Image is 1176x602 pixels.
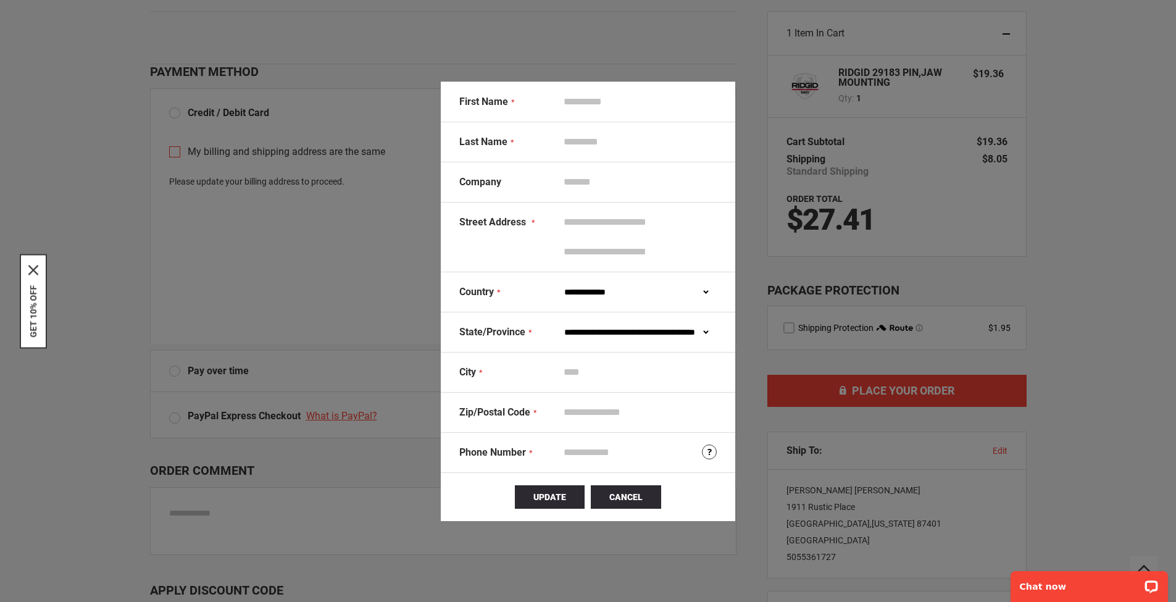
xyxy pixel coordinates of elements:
span: Country [459,286,494,298]
button: GET 10% OFF [28,285,38,337]
iframe: LiveChat chat widget [1003,563,1176,602]
span: Street Address [459,216,526,228]
span: Cancel [609,492,643,502]
span: Update [533,492,566,502]
span: Phone Number [459,446,526,458]
button: Update [515,485,585,509]
span: Last Name [459,136,507,148]
button: Cancel [591,485,661,509]
span: City [459,366,476,378]
button: Close [28,265,38,275]
span: Zip/Postal Code [459,406,530,418]
span: First Name [459,96,508,107]
svg: close icon [28,265,38,275]
span: State/Province [459,326,525,338]
span: Company [459,176,501,188]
